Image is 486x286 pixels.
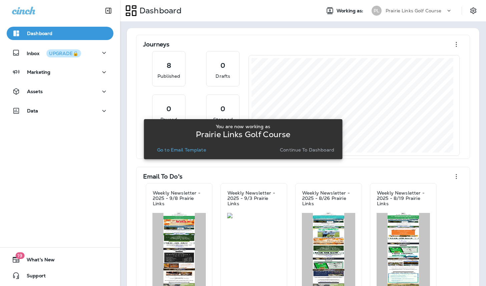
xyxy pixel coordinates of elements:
p: Prairie Links Golf Course [386,8,442,13]
p: Go to Email Template [157,147,206,153]
p: Dashboard [137,6,181,16]
span: What's New [20,257,55,265]
div: UPGRADE🔒 [49,51,78,56]
button: Collapse Sidebar [99,4,118,17]
button: Dashboard [7,27,113,40]
span: 19 [15,252,24,259]
p: Data [27,108,38,113]
p: Marketing [27,69,50,75]
p: Email To Do's [143,173,182,180]
p: Assets [27,89,43,94]
button: Marketing [7,65,113,79]
button: Data [7,104,113,117]
span: Support [20,273,46,281]
button: Go to Email Template [154,145,209,155]
p: Dashboard [27,31,52,36]
span: Working as: [337,8,365,14]
button: Support [7,269,113,282]
button: 19What's New [7,253,113,266]
p: Prairie Links Golf Course [196,132,291,137]
p: Continue to Dashboard [280,147,334,153]
p: Journeys [143,41,169,48]
p: Weekly Newsletter - 2025 - 8/19 Prairie Links [377,190,430,206]
div: PL [372,6,382,16]
button: UPGRADE🔒 [46,49,81,57]
button: Assets [7,85,113,98]
p: Inbox [27,49,81,56]
p: You are now working as [216,124,270,129]
button: InboxUPGRADE🔒 [7,46,113,59]
button: Continue to Dashboard [277,145,337,155]
button: Settings [467,5,479,17]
